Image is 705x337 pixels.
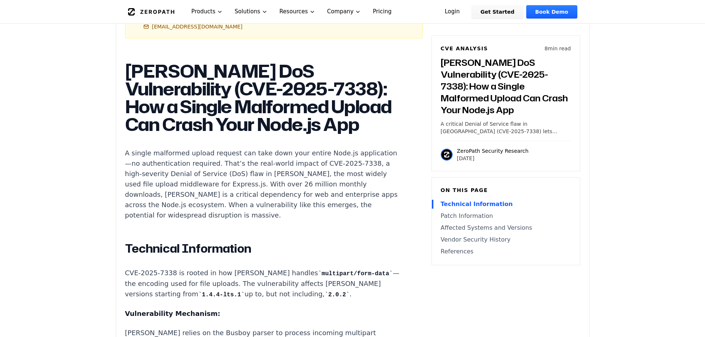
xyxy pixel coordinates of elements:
[441,186,571,194] h6: On this page
[544,45,571,52] p: 8 min read
[436,5,469,18] a: Login
[457,147,529,155] p: ZeroPath Security Research
[471,5,523,18] a: Get Started
[125,310,221,317] strong: Vulnerability Mechanism:
[125,62,400,133] h1: [PERSON_NAME] DoS Vulnerability (CVE-2025-7338): How a Single Malformed Upload Can Crash Your Nod...
[198,291,245,298] code: 1.4.4-lts.1
[325,291,349,298] code: 2.0.2
[441,149,453,161] img: ZeroPath Security Research
[318,270,393,277] code: multipart/form-data
[526,5,577,18] a: Book Demo
[441,212,571,220] a: Patch Information
[441,247,571,256] a: References
[125,268,400,300] p: CVE-2025-7338 is rooted in how [PERSON_NAME] handles —the encoding used for file uploads. The vul...
[457,155,529,162] p: [DATE]
[441,57,571,116] h3: [PERSON_NAME] DoS Vulnerability (CVE-2025-7338): How a Single Malformed Upload Can Crash Your Nod...
[441,120,571,135] p: A critical Denial of Service flaw in [GEOGRAPHIC_DATA] (CVE-2025-7338) lets attackers crash Node....
[125,241,400,256] h2: Technical Information
[441,235,571,244] a: Vendor Security History
[143,23,243,30] a: [EMAIL_ADDRESS][DOMAIN_NAME]
[441,200,571,209] a: Technical Information
[441,223,571,232] a: Affected Systems and Versions
[441,45,488,52] h6: CVE Analysis
[125,148,400,220] p: A single malformed upload request can take down your entire Node.js application—no authentication...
